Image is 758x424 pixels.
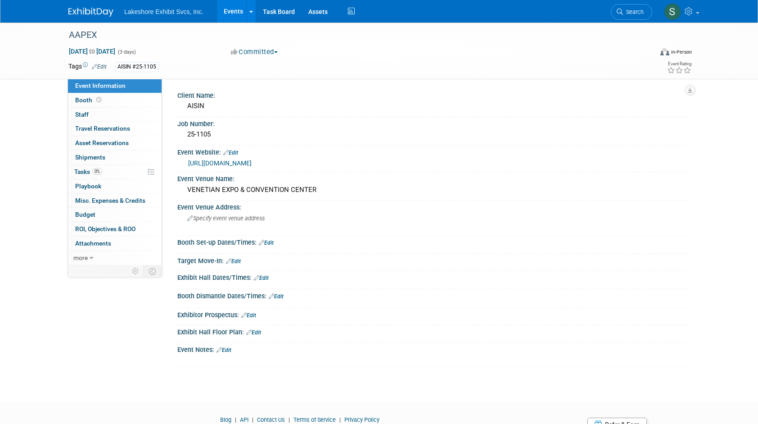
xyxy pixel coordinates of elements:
span: Staff [75,111,89,118]
a: Tasks0% [68,165,162,179]
span: Lakeshore Exhibit Svcs, Inc. [124,8,203,15]
div: Event Venue Address: [177,201,690,212]
a: API [240,416,248,423]
td: Toggle Event Tabs [144,265,162,277]
span: Tasks [74,168,102,175]
a: Edit [246,329,261,336]
a: [URL][DOMAIN_NAME] [188,160,252,167]
a: ROI, Objectives & ROO [68,222,162,236]
div: Job Number: [177,117,690,128]
a: Budget [68,208,162,222]
span: | [233,416,239,423]
span: Booth [75,96,103,104]
span: (3 days) [117,49,136,55]
span: Event Information [75,82,126,89]
span: Playbook [75,182,101,190]
td: Tags [68,62,107,72]
span: 0% [92,168,102,175]
span: Specify event venue address [187,215,265,222]
span: | [337,416,343,423]
a: Edit [241,312,256,319]
a: Edit [217,347,231,353]
a: Terms of Service [293,416,336,423]
span: Attachments [75,240,111,247]
img: ExhibitDay [68,8,113,17]
span: Misc. Expenses & Credits [75,197,145,204]
a: Edit [226,258,241,264]
a: Playbook [68,179,162,193]
div: Booth Set-up Dates/Times: [177,236,690,247]
a: Blog [220,416,231,423]
span: [DATE] [DATE] [68,47,116,55]
img: Stephen Hurn [664,3,681,20]
div: Event Venue Name: [177,172,690,183]
a: Edit [269,293,284,300]
a: Event Information [68,79,162,93]
a: Misc. Expenses & Credits [68,194,162,208]
a: Travel Reservations [68,122,162,136]
div: AISIN #25-1105 [115,62,159,72]
a: more [68,251,162,265]
div: Target Move-In: [177,254,690,266]
a: Staff [68,108,162,122]
a: Asset Reservations [68,136,162,150]
span: | [250,416,256,423]
div: Event Format [599,47,692,60]
div: Exhibit Hall Dates/Times: [177,271,690,283]
a: Edit [259,240,274,246]
div: Exhibit Hall Floor Plan: [177,325,690,337]
a: Privacy Policy [344,416,379,423]
img: Format-Inperson.png [660,48,669,55]
a: Edit [223,150,238,156]
a: Booth [68,93,162,107]
span: Booth not reserved yet [95,96,103,103]
div: AISIN [184,99,683,113]
span: Budget [75,211,95,218]
span: Search [623,9,644,15]
span: Asset Reservations [75,139,129,146]
span: to [88,48,96,55]
div: 25-1105 [184,128,683,141]
span: Travel Reservations [75,125,130,132]
div: Client Name: [177,89,690,100]
div: In-Person [671,49,692,55]
a: Search [611,4,652,20]
span: Shipments [75,154,105,161]
div: Event Notes: [177,343,690,355]
div: AAPEX [66,27,639,43]
span: more [73,254,88,261]
span: ROI, Objectives & ROO [75,225,135,233]
div: Booth Dismantle Dates/Times: [177,289,690,301]
a: Edit [254,275,269,281]
a: Attachments [68,237,162,251]
span: | [286,416,292,423]
div: Event Website: [177,146,690,157]
div: VENETIAN EXPO & CONVENTION CENTER [184,183,683,197]
button: Committed [228,47,281,57]
div: Event Rating [667,62,691,66]
td: Personalize Event Tab Strip [128,265,144,277]
div: Exhibitor Prospectus: [177,308,690,320]
a: Contact Us [257,416,285,423]
a: Shipments [68,150,162,164]
a: Edit [92,64,107,70]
